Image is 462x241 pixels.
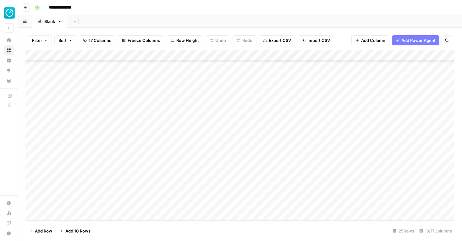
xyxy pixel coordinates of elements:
[351,35,389,45] button: Add Column
[54,35,76,45] button: Sort
[79,35,115,45] button: 17 Columns
[307,37,330,43] span: Import CSV
[128,37,160,43] span: Freeze Columns
[4,218,14,228] a: Learning Hub
[118,35,164,45] button: Freeze Columns
[176,37,199,43] span: Row Height
[4,66,14,76] a: Opportunities
[4,7,15,19] img: TimeChimp Logo
[269,37,291,43] span: Export CSV
[32,37,42,43] span: Filter
[392,35,439,45] button: Add Power Agent
[233,35,256,45] button: Redo
[242,37,252,43] span: Redo
[4,76,14,86] a: Your Data
[390,226,417,236] div: 25 Rows
[4,228,14,238] button: Help + Support
[44,18,55,25] div: Blank
[32,15,67,28] a: Blank
[4,5,14,21] button: Workspace: TimeChimp
[4,55,14,66] a: Insights
[58,37,67,43] span: Sort
[56,226,94,236] button: Add 10 Rows
[4,45,14,55] a: Browse
[4,198,14,208] a: Settings
[401,37,436,43] span: Add Power Agent
[298,35,334,45] button: Import CSV
[206,35,230,45] button: Undo
[361,37,385,43] span: Add Column
[65,228,91,234] span: Add 10 Rows
[417,226,454,236] div: 10/17 Columns
[167,35,203,45] button: Row Height
[259,35,295,45] button: Export CSV
[4,208,14,218] a: Usage
[215,37,226,43] span: Undo
[4,35,14,45] a: Home
[89,37,111,43] span: 17 Columns
[28,35,52,45] button: Filter
[35,228,52,234] span: Add Row
[25,226,56,236] button: Add Row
